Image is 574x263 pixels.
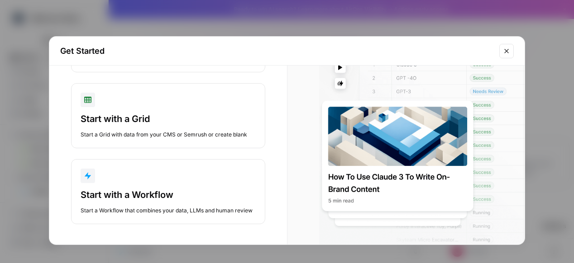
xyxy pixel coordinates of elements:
div: Start a Grid with data from your CMS or Semrush or create blank [81,131,256,139]
div: Start with a Grid [81,113,256,125]
h2: Get Started [60,45,494,57]
button: Close modal [499,44,514,58]
div: Start a Workflow that combines your data, LLMs and human review [81,207,256,215]
div: Start with a Workflow [81,188,256,201]
button: Start with a WorkflowStart a Workflow that combines your data, LLMs and human review [71,159,265,224]
button: Start with a GridStart a Grid with data from your CMS or Semrush or create blank [71,83,265,148]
